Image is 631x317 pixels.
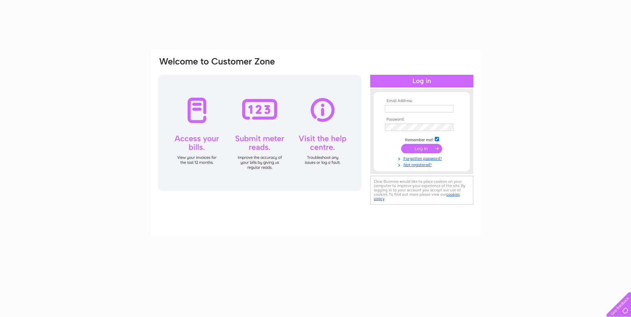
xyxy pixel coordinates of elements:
[374,192,460,201] a: cookies policy
[370,176,473,205] div: Clear Business would like to place cookies on your computer to improve your experience of the sit...
[383,136,460,143] td: Remember me?
[385,161,460,167] a: Not registered?
[385,155,460,161] a: Forgotten password?
[401,144,442,153] input: Submit
[383,99,460,103] th: Email Address:
[383,117,460,122] th: Password:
